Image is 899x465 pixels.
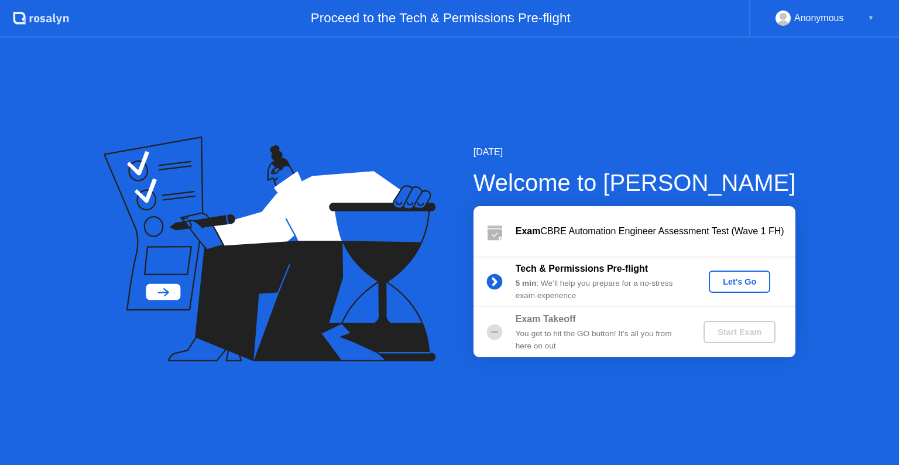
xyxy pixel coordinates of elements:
div: Anonymous [794,11,844,26]
div: Welcome to [PERSON_NAME] [473,165,796,200]
b: Exam Takeoff [516,314,576,324]
b: Exam [516,226,541,236]
b: Tech & Permissions Pre-flight [516,264,648,273]
div: Let's Go [713,277,766,286]
div: ▼ [868,11,874,26]
div: You get to hit the GO button! It’s all you from here on out [516,328,684,352]
button: Start Exam [704,321,776,343]
div: [DATE] [473,145,796,159]
div: Start Exam [708,327,771,337]
div: : We’ll help you prepare for a no-stress exam experience [516,278,684,302]
b: 5 min [516,279,537,288]
div: CBRE Automation Engineer Assessment Test (Wave 1 FH) [516,224,795,238]
button: Let's Go [709,271,770,293]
